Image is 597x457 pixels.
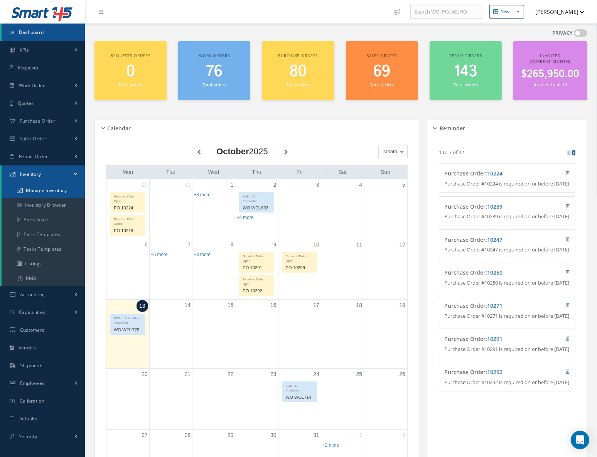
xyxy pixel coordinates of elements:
span: : [486,269,503,276]
a: October 5, 2025 [401,179,407,191]
div: Open Intercom Messenger [571,431,589,449]
span: : [486,368,503,376]
span: Defaults [19,415,37,422]
span: Customers [20,327,45,333]
a: October 29, 2025 [226,430,235,441]
div: PO 10299 [283,263,317,272]
td: October 23, 2025 [235,368,278,429]
a: 10292 [487,368,503,376]
a: October 8, 2025 [229,239,235,250]
a: 10224 [487,170,503,177]
span: Work orders [199,53,229,58]
td: October 12, 2025 [364,239,407,300]
p: Purchase Order #10271 is required on or before [DATE] [444,312,570,320]
td: October 9, 2025 [235,239,278,300]
span: Calibration [20,398,44,404]
td: October 19, 2025 [364,300,407,369]
a: October 16, 2025 [269,300,278,311]
a: October 7, 2025 [186,239,192,250]
a: October 4, 2025 [358,179,364,191]
a: Inventory Browser [2,198,85,212]
a: Show 2 more events [236,215,253,220]
p: Purchase Order #10224 is required on or before [DATE] [444,180,570,188]
a: Parts Templates [2,227,85,242]
span: KPIs [20,47,29,53]
h4: Purchase Order [444,336,536,342]
a: October 9, 2025 [272,239,278,250]
span: : [486,203,503,210]
td: October 10, 2025 [278,239,321,300]
a: October 18, 2025 [355,300,364,311]
a: 10291 [487,335,503,342]
small: Total orders [119,82,143,88]
div: New [501,8,509,15]
span: Vendors [19,344,37,351]
span: Repair Order [19,153,48,160]
a: Show 3 more events [194,192,211,197]
div: Required Date - Open [283,252,317,263]
h5: Reminder [437,123,465,132]
a: Sales orders 69 Total orders [346,41,418,100]
a: Show 5 more events [151,252,168,257]
a: Show 3 more events [194,252,211,257]
div: PO 10291 [239,263,273,272]
span: 0 [126,61,135,83]
div: WO WO1778 [111,325,145,334]
td: October 7, 2025 [149,239,192,300]
div: 2025 [216,145,268,158]
a: 10239 [487,203,503,210]
td: October 6, 2025 [106,239,149,300]
a: September 30, 2025 [183,179,192,191]
a: October 1, 2025 [229,179,235,191]
a: Purchase orders 80 Total orders [262,41,334,100]
a: Tuesday [165,167,177,177]
span: Employees [20,380,45,386]
a: 10271 [487,302,503,309]
span: 143 [454,61,477,83]
a: Repair orders 143 Total orders [430,41,502,100]
a: Monday [121,167,135,177]
span: $265,950.00 [521,67,580,82]
small: Invoices Total: 10 [534,81,567,87]
span: Dashboard [19,29,44,35]
div: EDD - 13-Production [239,192,273,204]
td: October 20, 2025 [106,368,149,429]
span: Work Order [19,82,45,89]
a: October 3, 2025 [315,179,321,191]
a: Invoiced (Current Month) $265,950.00 Invoices Total: 10 [513,41,587,100]
a: 10250 [487,269,503,276]
button: [PERSON_NAME] [528,4,584,19]
a: October 22, 2025 [226,369,235,380]
small: Total orders [454,82,477,88]
a: October 27, 2025 [140,430,149,441]
div: EDD - 13-Production [283,382,317,393]
a: November 2, 2025 [401,430,407,441]
a: October 10, 2025 [312,239,321,250]
span: Month [381,148,397,155]
a: Inventory [2,165,85,183]
span: Sales orders [367,53,397,58]
td: October 26, 2025 [364,368,407,429]
td: October 21, 2025 [149,368,192,429]
span: Accounting [20,291,45,298]
a: October 31, 2025 [312,430,321,441]
span: Requests [18,64,38,71]
td: October 24, 2025 [278,368,321,429]
a: October 24, 2025 [312,369,321,380]
b: October [216,147,249,156]
a: October 26, 2025 [398,369,407,380]
div: EDD - 17-Pre-Final Inspection [111,314,145,325]
a: September 29, 2025 [140,179,149,191]
span: 76 [206,61,223,83]
td: October 4, 2025 [321,179,364,239]
span: : [486,335,503,342]
td: October 17, 2025 [278,300,321,369]
a: October 30, 2025 [269,430,278,441]
a: Manage Inventory [2,183,85,198]
a: Wednesday [207,167,221,177]
td: October 5, 2025 [364,179,407,239]
span: Quotes [18,100,34,106]
span: Purchase orders [278,53,318,58]
div: PO 10218 [111,226,145,235]
p: 1 to 7 of 22 [439,149,464,156]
